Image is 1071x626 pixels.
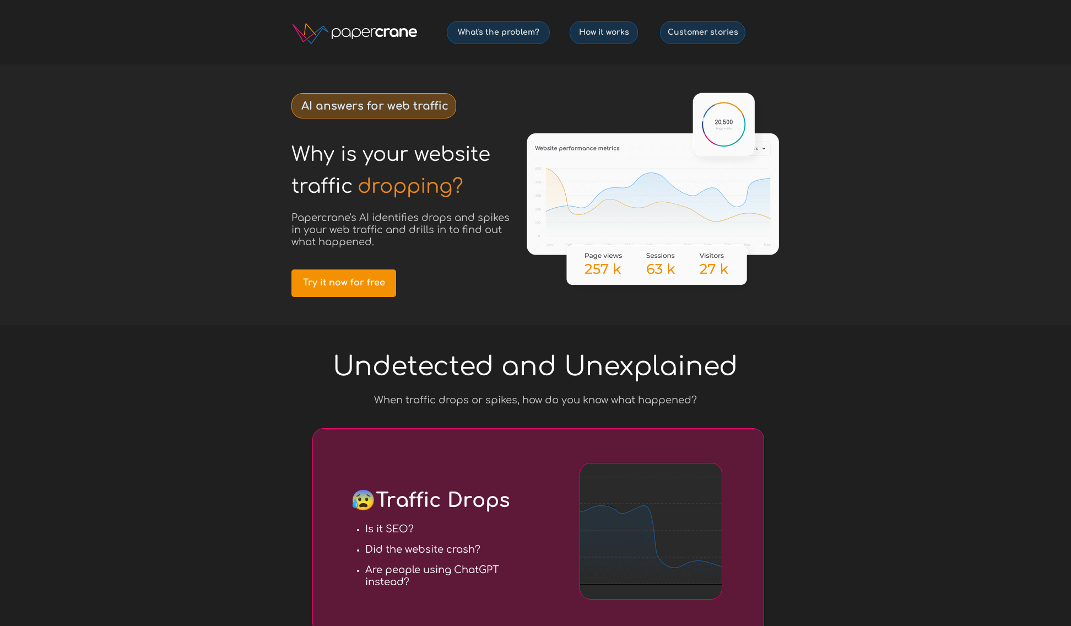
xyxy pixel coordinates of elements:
[291,175,353,197] span: traffic
[291,143,490,165] span: Why is your website
[660,21,745,44] a: Customer stories
[570,21,638,44] a: How it works
[291,278,396,288] span: Try it now for free
[570,28,637,37] span: How it works
[365,564,499,587] strong: Are people using ChatGPT instead?
[447,21,550,44] a: What's the problem?
[351,489,376,511] span: 😰
[661,28,745,37] span: Customer stories
[291,269,396,297] a: Try it now for free
[447,28,549,37] span: What's the problem?
[365,544,480,555] strong: Did the website crash?
[365,524,414,535] strong: Is it SEO?
[291,212,510,247] span: Papercrane's AI identifies drops and spikes in your web traffic and drills in to find out what ha...
[351,489,510,511] span: Traffic Drops
[301,100,448,112] strong: AI answers for web traffic
[333,352,738,381] span: Undetected and Unexplained
[374,395,697,406] span: When traffic drops or spikes, how do you know what happened?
